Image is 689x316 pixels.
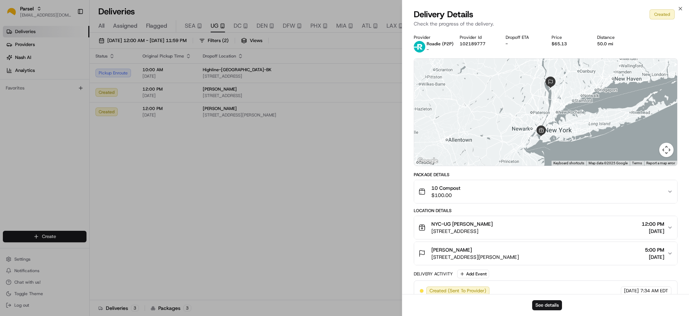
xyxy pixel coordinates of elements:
[414,208,678,214] div: Location Details
[457,270,489,278] button: Add Event
[7,69,20,82] img: 1736555255976-a54dd68f-1ca7-489b-9aae-adbdc363a1c4
[414,242,677,265] button: [PERSON_NAME][STREET_ADDRESS][PERSON_NAME]5:00 PM[DATE]
[19,46,118,54] input: Clear
[7,105,13,111] div: 📗
[597,35,632,40] div: Distance
[624,288,639,294] span: [DATE]
[122,71,131,79] button: Start new chat
[431,184,460,192] span: 10 Compost
[7,7,22,22] img: Nash
[414,271,453,277] div: Delivery Activity
[51,122,87,127] a: Powered byPylon
[24,76,91,82] div: We're available if you need us!
[414,20,678,27] p: Check the progress of the delivery.
[416,156,440,166] a: Open this area in Google Maps (opens a new window)
[431,228,493,235] span: [STREET_ADDRESS]
[61,105,66,111] div: 💻
[68,104,115,111] span: API Documentation
[632,161,642,165] a: Terms (opens in new tab)
[430,288,486,294] span: Created (Sent To Provider)
[659,143,674,157] button: Map camera controls
[431,246,472,253] span: [PERSON_NAME]
[460,41,486,47] button: 102189777
[414,216,677,239] button: NYC-UG [PERSON_NAME][STREET_ADDRESS]12:00 PM[DATE]
[460,35,494,40] div: Provider Id
[24,69,118,76] div: Start new chat
[552,41,586,47] div: $65.13
[414,180,677,203] button: 10 Compost$100.00
[597,41,632,47] div: 50.0 mi
[414,9,473,20] span: Delivery Details
[589,161,628,165] span: Map data ©2025 Google
[14,104,55,111] span: Knowledge Base
[427,41,454,47] span: Roadie (P2P)
[427,47,429,52] span: -
[506,35,540,40] div: Dropoff ETA
[414,172,678,178] div: Package Details
[414,35,448,40] div: Provider
[532,300,562,310] button: See details
[7,29,131,40] p: Welcome 👋
[431,253,519,261] span: [STREET_ADDRESS][PERSON_NAME]
[71,122,87,127] span: Pylon
[58,101,118,114] a: 💻API Documentation
[640,288,668,294] span: 7:34 AM EDT
[552,35,586,40] div: Price
[416,156,440,166] img: Google
[553,161,584,166] button: Keyboard shortcuts
[431,192,460,199] span: $100.00
[645,246,664,253] span: 5:00 PM
[414,41,425,52] img: roadie-logo-v2.jpg
[642,228,664,235] span: [DATE]
[642,220,664,228] span: 12:00 PM
[506,41,540,47] div: -
[431,220,493,228] span: NYC-UG [PERSON_NAME]
[646,161,675,165] a: Report a map error
[4,101,58,114] a: 📗Knowledge Base
[645,253,664,261] span: [DATE]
